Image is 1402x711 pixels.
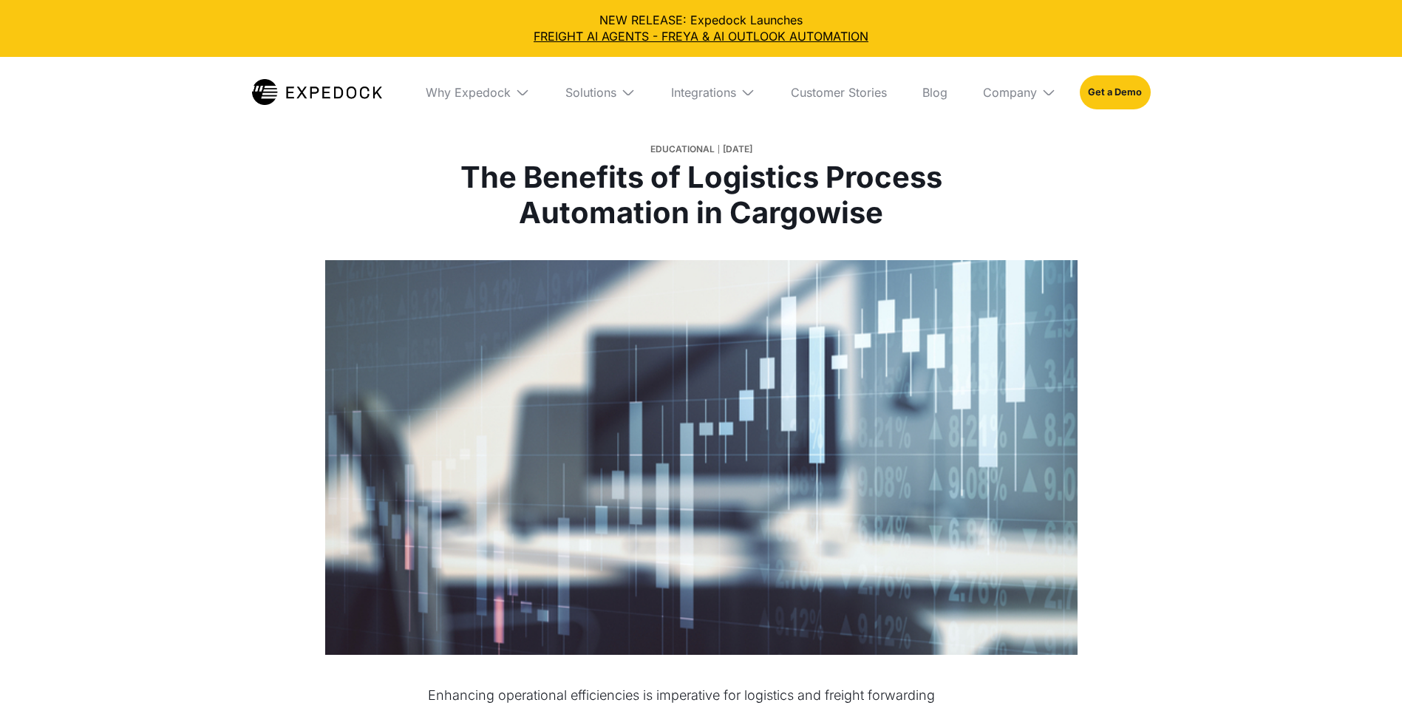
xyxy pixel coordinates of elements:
h1: The Benefits of Logistics Process Automation in Cargowise [427,160,976,231]
div: Solutions [565,85,616,100]
div: [DATE] [723,139,752,160]
div: Why Expedock [414,57,542,128]
a: Get a Demo [1080,75,1150,109]
a: FREIGHT AI AGENTS - FREYA & AI OUTLOOK AUTOMATION [12,28,1390,44]
div: Why Expedock [426,85,511,100]
div: Integrations [659,57,767,128]
div: NEW RELEASE: Expedock Launches [12,12,1390,45]
div: Educational [650,139,715,160]
div: Solutions [554,57,647,128]
div: Company [983,85,1037,100]
div: Integrations [671,85,736,100]
a: Customer Stories [779,57,899,128]
div: Company [971,57,1068,128]
a: Blog [911,57,959,128]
